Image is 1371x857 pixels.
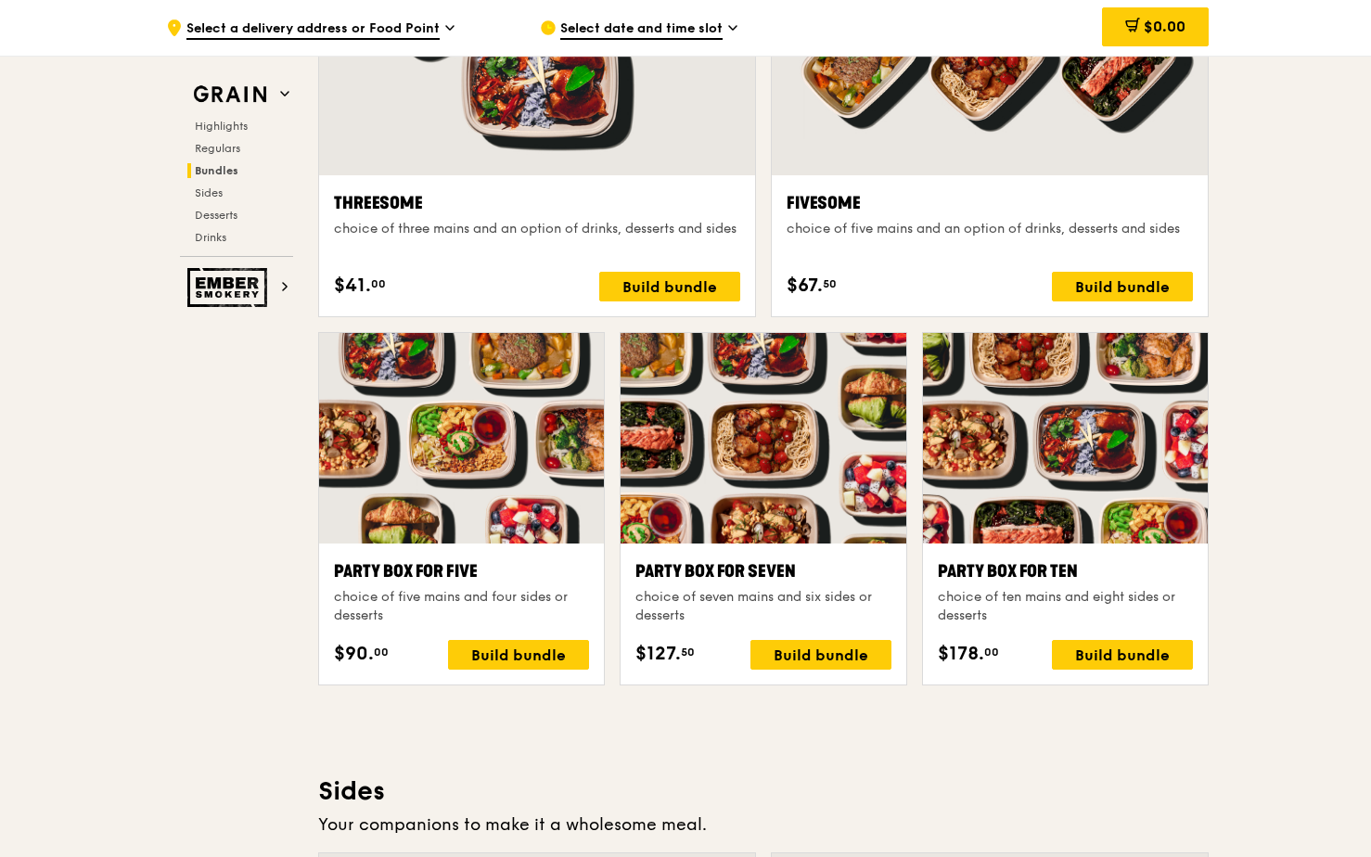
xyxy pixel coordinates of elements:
div: Build bundle [448,640,589,670]
div: choice of five mains and an option of drinks, desserts and sides [787,220,1193,238]
h3: Sides [318,774,1209,808]
div: Threesome [334,190,740,216]
span: 50 [681,645,695,659]
div: Party Box for Ten [938,558,1193,584]
div: choice of seven mains and six sides or desserts [635,588,891,625]
div: Build bundle [599,272,740,301]
span: 00 [374,645,389,659]
span: $67. [787,272,823,300]
div: choice of five mains and four sides or desserts [334,588,589,625]
div: Build bundle [750,640,891,670]
div: Build bundle [1052,272,1193,301]
div: Fivesome [787,190,1193,216]
span: Select date and time slot [560,19,723,40]
span: 50 [823,276,837,291]
span: $90. [334,640,374,668]
span: Select a delivery address or Food Point [186,19,440,40]
div: Your companions to make it a wholesome meal. [318,812,1209,838]
div: Build bundle [1052,640,1193,670]
div: Party Box for Five [334,558,589,584]
span: $127. [635,640,681,668]
div: choice of three mains and an option of drinks, desserts and sides [334,220,740,238]
div: Party Box for Seven [635,558,891,584]
span: Regulars [195,142,240,155]
div: choice of ten mains and eight sides or desserts [938,588,1193,625]
span: $178. [938,640,984,668]
span: Desserts [195,209,237,222]
span: 00 [371,276,386,291]
span: 00 [984,645,999,659]
span: Drinks [195,231,226,244]
span: $0.00 [1144,18,1185,35]
img: Grain web logo [187,78,273,111]
img: Ember Smokery web logo [187,268,273,307]
span: Highlights [195,120,248,133]
span: $41. [334,272,371,300]
span: Bundles [195,164,238,177]
span: Sides [195,186,223,199]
